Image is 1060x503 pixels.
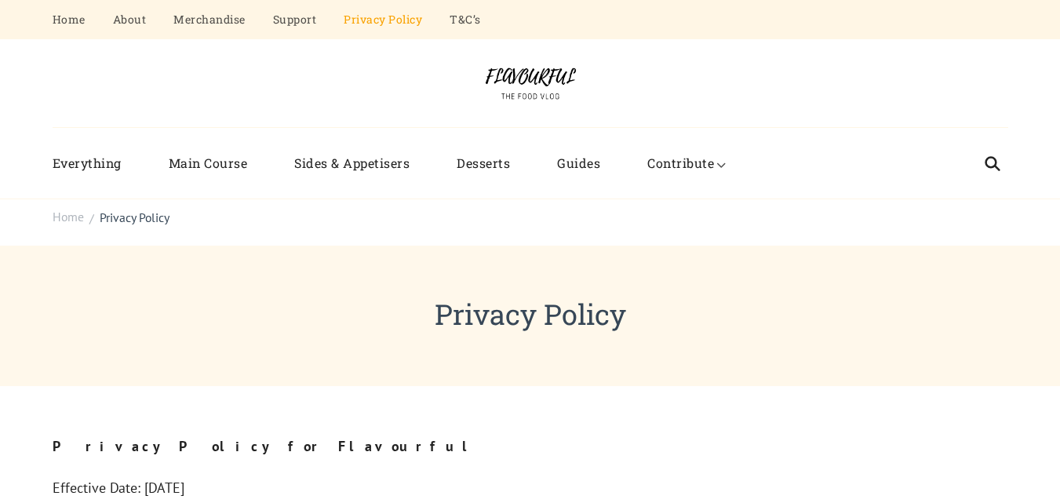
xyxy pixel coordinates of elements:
[624,144,738,184] a: Contribute
[53,208,84,227] a: Home
[53,209,84,224] span: Home
[53,144,145,184] a: Everything
[53,475,1008,501] p: Effective Date: [DATE]
[145,144,271,184] a: Main Course
[53,293,1008,335] h1: Privacy Policy
[472,63,589,104] img: Flavourful
[53,437,478,455] strong: Privacy Policy for Flavourful
[271,144,433,184] a: Sides & Appetisers
[89,210,94,228] span: /
[534,144,624,184] a: Guides
[433,144,534,184] a: Desserts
